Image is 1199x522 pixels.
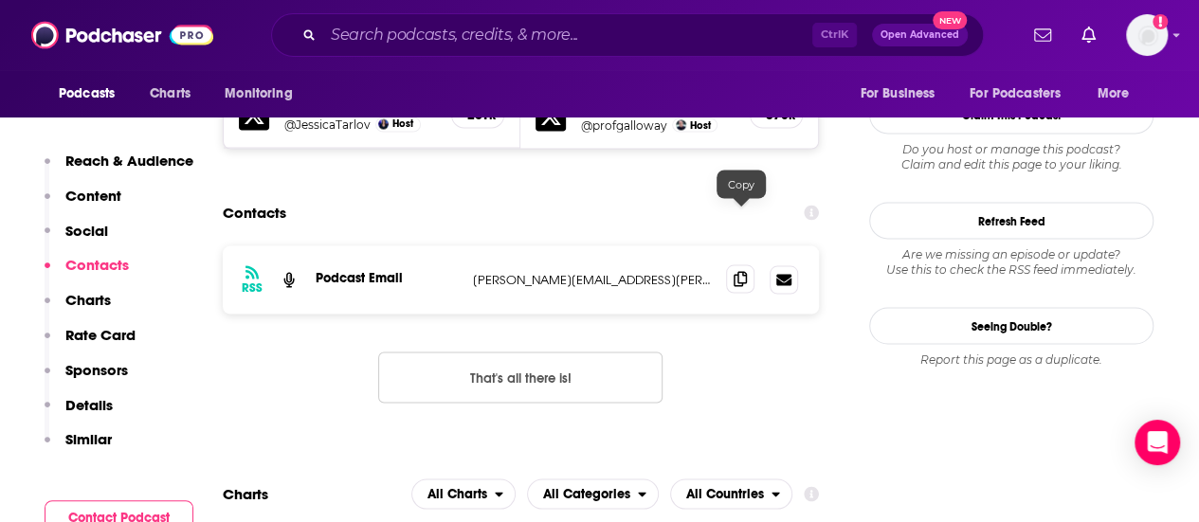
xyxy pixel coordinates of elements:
[427,487,487,500] span: All Charts
[881,30,959,40] span: Open Advanced
[45,430,112,465] button: Similar
[957,76,1088,112] button: open menu
[45,396,113,431] button: Details
[970,81,1061,107] span: For Podcasters
[1126,14,1168,56] button: Show profile menu
[869,202,1154,239] button: Refresh Feed
[65,396,113,414] p: Details
[65,326,136,344] p: Rate Card
[1126,14,1168,56] span: Logged in as AtriaBooks
[323,20,812,50] input: Search podcasts, credits, & more...
[378,351,663,403] button: Nothing here.
[869,246,1154,277] div: Are we missing an episode or update? Use this to check the RSS feed immediately.
[242,279,263,295] h3: RSS
[45,187,121,222] button: Content
[45,222,108,257] button: Social
[65,187,121,205] p: Content
[670,478,792,509] h2: Countries
[284,117,371,131] a: @JessicaTarlov
[137,76,202,112] a: Charts
[543,487,630,500] span: All Categories
[45,76,139,112] button: open menu
[473,271,711,287] p: [PERSON_NAME][EMAIL_ADDRESS][PERSON_NAME][DOMAIN_NAME]
[211,76,317,112] button: open menu
[31,17,213,53] img: Podchaser - Follow, Share and Rate Podcasts
[1074,19,1103,51] a: Show notifications dropdown
[65,256,129,274] p: Contacts
[65,430,112,448] p: Similar
[1098,81,1130,107] span: More
[316,269,458,285] p: Podcast Email
[45,291,111,326] button: Charts
[670,478,792,509] button: open menu
[581,117,667,132] a: @profgalloway
[527,478,659,509] h2: Categories
[869,141,1154,171] div: Claim and edit this page to your liking.
[223,194,286,230] h2: Contacts
[527,478,659,509] button: open menu
[690,118,711,131] span: Host
[271,13,984,57] div: Search podcasts, credits, & more...
[869,351,1154,367] div: Report this page as a duplicate.
[378,118,389,129] img: Jessica Tarlov
[45,256,129,291] button: Contacts
[65,291,111,309] p: Charts
[1153,14,1168,29] svg: Add a profile image
[45,361,128,396] button: Sponsors
[411,478,516,509] h2: Platforms
[150,81,191,107] span: Charts
[45,326,136,361] button: Rate Card
[1026,19,1059,51] a: Show notifications dropdown
[676,119,686,130] img: Scott Galloway
[392,117,413,130] span: Host
[933,11,967,29] span: New
[860,81,935,107] span: For Business
[65,222,108,240] p: Social
[65,361,128,379] p: Sponsors
[869,141,1154,156] span: Do you host or manage this podcast?
[225,81,292,107] span: Monitoring
[869,307,1154,344] a: Seeing Double?
[65,152,193,170] p: Reach & Audience
[1126,14,1168,56] img: User Profile
[1084,76,1154,112] button: open menu
[872,24,968,46] button: Open AdvancedNew
[59,81,115,107] span: Podcasts
[717,170,766,198] div: Copy
[846,76,958,112] button: open menu
[1135,420,1180,465] div: Open Intercom Messenger
[223,484,268,502] h2: Charts
[686,487,764,500] span: All Countries
[812,23,857,47] span: Ctrl K
[411,478,516,509] button: open menu
[45,152,193,187] button: Reach & Audience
